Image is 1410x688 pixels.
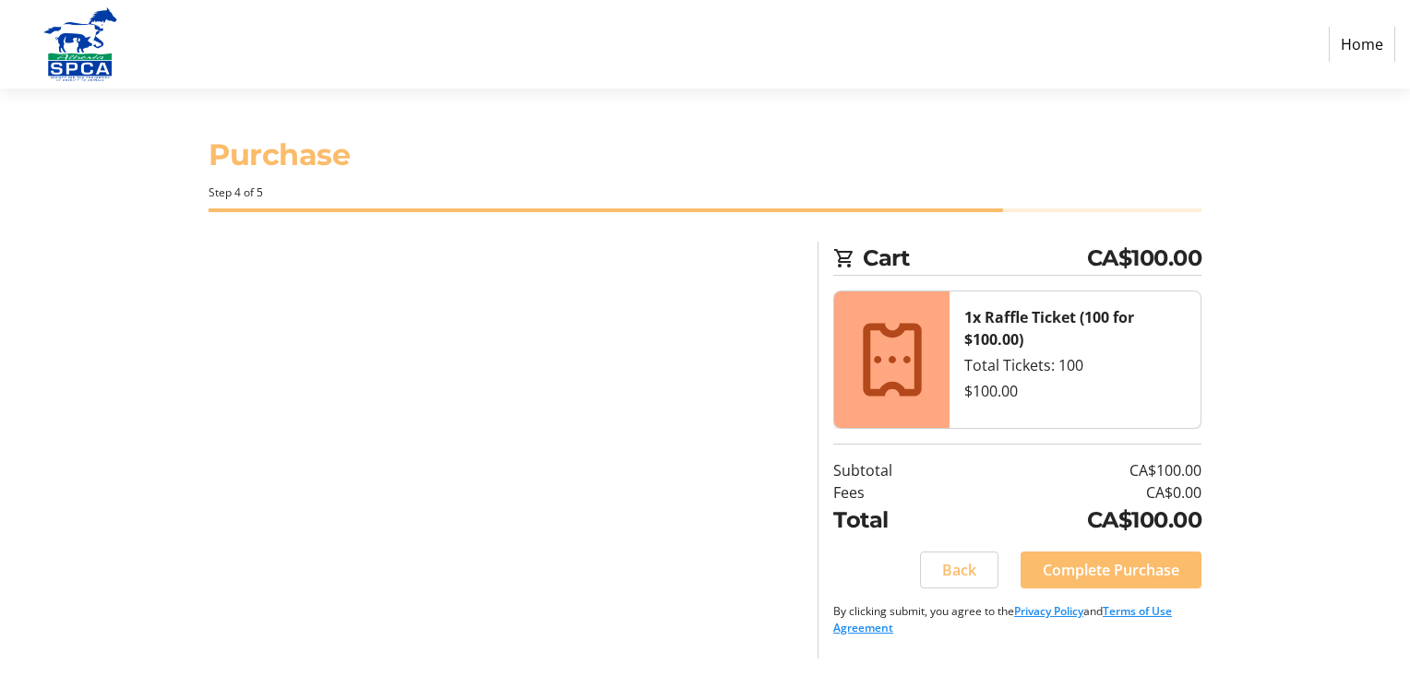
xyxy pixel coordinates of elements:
td: Fees [833,481,958,504]
span: CA$100.00 [1087,242,1202,275]
div: Total Tickets: 100 [964,354,1186,376]
td: CA$0.00 [958,481,1201,504]
div: Step 4 of 5 [209,184,1201,201]
td: Total [833,504,958,537]
span: Cart [863,242,1087,275]
td: CA$100.00 [958,459,1201,481]
h1: Purchase [209,133,1201,177]
a: Home [1329,27,1395,62]
td: CA$100.00 [958,504,1201,537]
a: Terms of Use Agreement [833,603,1172,635]
div: $100.00 [964,380,1186,402]
a: Privacy Policy [1014,603,1083,619]
strong: 1x Raffle Ticket (100 for $100.00) [964,307,1134,350]
button: Complete Purchase [1021,552,1201,588]
span: Complete Purchase [1043,559,1179,581]
img: Alberta SPCA's Logo [15,7,146,81]
p: By clicking submit, you agree to the and [833,603,1201,636]
button: Back [920,552,998,588]
td: Subtotal [833,459,958,481]
span: Back [942,559,976,581]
